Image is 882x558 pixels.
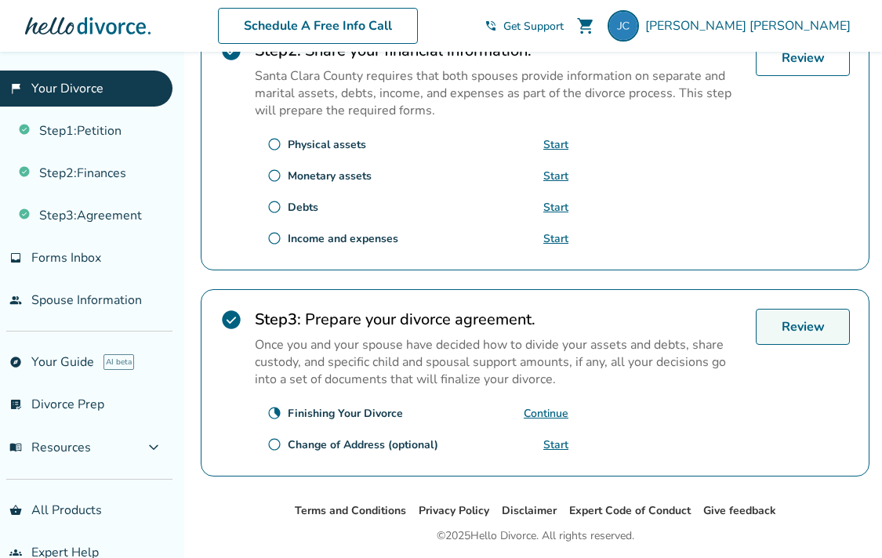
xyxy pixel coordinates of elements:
span: radio_button_unchecked [267,137,281,151]
span: check_circle [220,40,242,62]
span: radio_button_unchecked [267,200,281,214]
span: shopping_cart [576,16,595,35]
span: menu_book [9,441,22,454]
a: Start [543,137,568,152]
a: Privacy Policy [419,503,489,518]
span: Forms Inbox [31,249,101,266]
p: Santa Clara County requires that both spouses provide information on separate and marital assets,... [255,67,743,119]
a: Start [543,437,568,452]
span: people [9,294,22,306]
span: Resources [9,439,91,456]
a: Review [756,309,850,345]
a: phone_in_talkGet Support [485,19,564,34]
a: Start [543,168,568,183]
a: Start [543,231,568,246]
span: radio_button_unchecked [267,231,281,245]
span: flag_2 [9,82,22,95]
span: [PERSON_NAME] [PERSON_NAME] [645,17,857,34]
span: shopping_basket [9,504,22,516]
a: Review [756,40,850,76]
iframe: Chat Widget [804,483,882,558]
div: © 2025 Hello Divorce. All rights reserved. [437,527,634,545]
div: Change of Address (optional) [288,437,438,452]
span: explore [9,356,22,368]
li: Disclaimer [502,502,557,520]
img: jessica.chung.e@gmail.com [608,10,639,42]
a: Expert Code of Conduct [569,503,691,518]
span: inbox [9,252,22,264]
a: Start [543,200,568,215]
span: expand_more [144,438,163,457]
strong: Step 3 : [255,309,301,330]
div: Debts [288,200,318,215]
span: list_alt_check [9,398,22,411]
span: AI beta [103,354,134,370]
a: Terms and Conditions [295,503,406,518]
span: phone_in_talk [485,20,497,32]
span: clock_loader_40 [267,406,281,420]
div: Monetary assets [288,168,372,183]
span: check_circle [220,309,242,331]
div: Income and expenses [288,231,398,246]
span: Get Support [503,19,564,34]
p: Once you and your spouse have decided how to divide your assets and debts, share custody, and spe... [255,336,743,388]
a: Schedule A Free Info Call [218,8,418,44]
div: Finishing Your Divorce [288,406,403,421]
div: Physical assets [288,137,366,152]
a: Continue [524,406,568,421]
span: radio_button_unchecked [267,437,281,451]
h2: Prepare your divorce agreement. [255,309,743,330]
li: Give feedback [703,502,776,520]
span: radio_button_unchecked [267,168,281,183]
